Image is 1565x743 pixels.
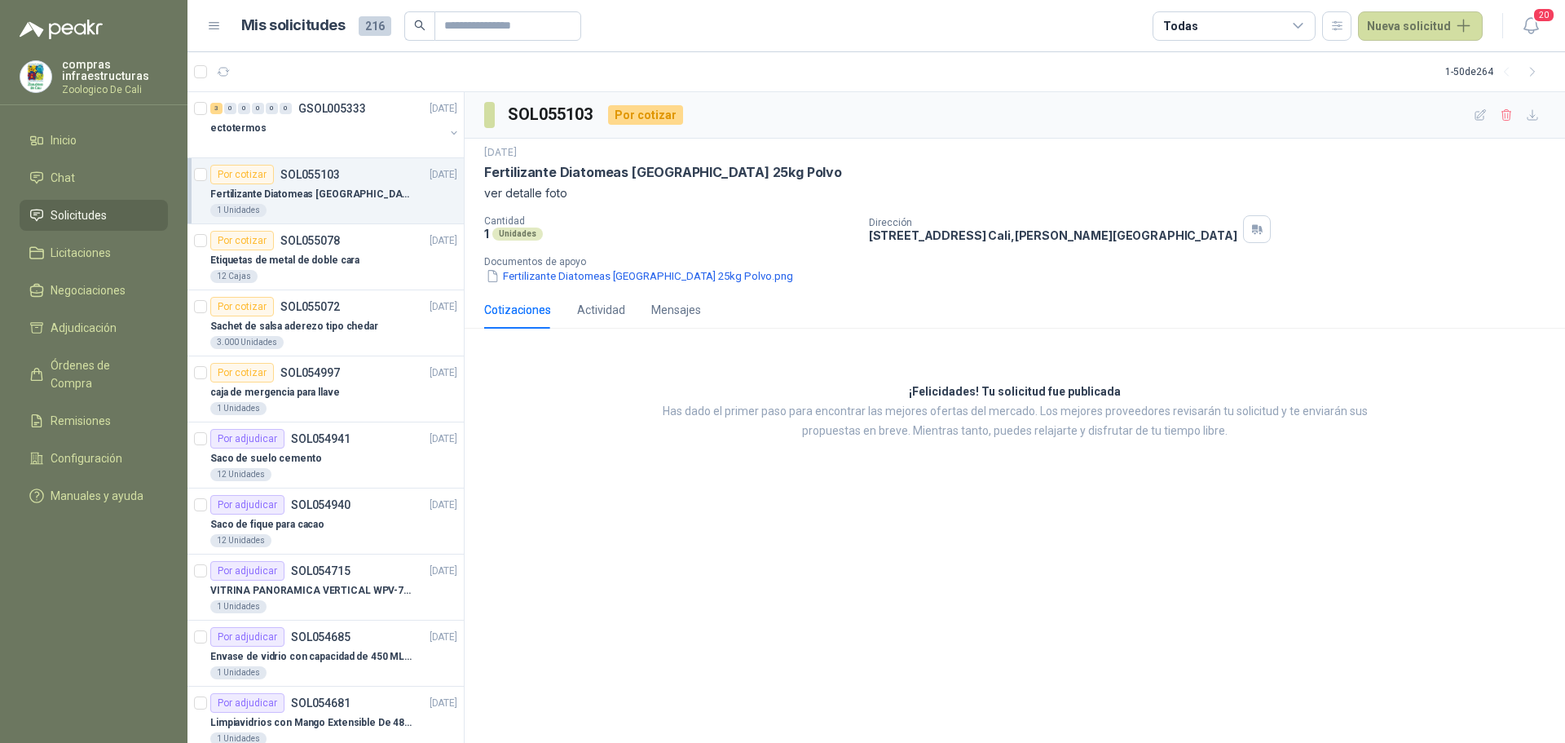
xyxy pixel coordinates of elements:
[210,204,267,217] div: 1 Unidades
[280,169,340,180] p: SOL055103
[1532,7,1555,23] span: 20
[492,228,543,241] div: Unidades
[577,301,625,319] div: Actividad
[291,499,350,511] p: SOL054940
[280,367,340,378] p: SOL054997
[62,59,168,82] p: compras infraestructuras
[51,131,77,149] span: Inicio
[20,20,103,39] img: Logo peakr
[241,14,346,38] h1: Mis solicitudes
[20,405,168,436] a: Remisiones
[51,206,107,224] span: Solicitudes
[484,184,1545,202] p: ver detalle foto
[51,487,143,505] span: Manuales y ayuda
[608,105,683,125] div: Por cotizar
[187,224,464,290] a: Por cotizarSOL055078[DATE] Etiquetas de metal de doble cara12 Cajas
[238,103,250,114] div: 0
[869,217,1237,228] p: Dirección
[20,200,168,231] a: Solicitudes
[187,356,464,422] a: Por cotizarSOL054997[DATE] caja de mergencia para llave1 Unidades
[210,231,274,250] div: Por cotizar
[210,649,413,665] p: Envase de vidrio con capacidad de 450 ML – 9X8X8 CM Caja x 12 unidades
[508,102,595,127] h3: SOL055103
[210,600,267,613] div: 1 Unidades
[187,422,464,489] a: Por adjudicarSOL054941[DATE] Saco de suelo cemento12 Unidades
[210,561,284,581] div: Por adjudicar
[210,363,274,383] div: Por cotizar
[51,449,122,467] span: Configuración
[20,480,168,511] a: Manuales y ayuda
[484,145,517,161] p: [DATE]
[210,319,378,334] p: Sachet de salsa aderezo tipo chedar
[20,61,51,92] img: Company Logo
[210,99,461,151] a: 3 0 0 0 0 0 GSOL005333[DATE] ectotermos
[210,270,258,283] div: 12 Cajas
[210,253,359,268] p: Etiquetas de metal de doble cara
[51,169,75,187] span: Chat
[51,356,152,392] span: Órdenes de Compra
[187,489,464,555] a: Por adjudicarSOL054940[DATE] Saco de fique para cacao12 Unidades
[20,312,168,343] a: Adjudicación
[210,534,271,547] div: 12 Unidades
[1163,17,1197,35] div: Todas
[210,103,223,114] div: 3
[187,621,464,687] a: Por adjudicarSOL054685[DATE] Envase de vidrio con capacidad de 450 ML – 9X8X8 CM Caja x 12 unidad...
[210,165,274,184] div: Por cotizar
[430,564,457,579] p: [DATE]
[224,103,236,114] div: 0
[359,16,391,36] span: 216
[210,336,284,349] div: 3.000 Unidades
[210,627,284,647] div: Por adjudicar
[484,227,489,241] p: 1
[187,555,464,621] a: Por adjudicarSOL054715[DATE] VITRINA PANORAMICA VERTICAL WPV-700FA1 Unidades
[62,85,168,95] p: Zoologico De Cali
[430,630,457,645] p: [DATE]
[298,103,366,114] p: GSOL005333
[414,20,425,31] span: search
[1445,59,1545,85] div: 1 - 50 de 264
[210,187,413,202] p: Fertilizante Diatomeas [GEOGRAPHIC_DATA] 25kg Polvo
[210,385,340,400] p: caja de mergencia para llave
[1358,11,1483,41] button: Nueva solicitud
[210,517,324,533] p: Saco de fique para cacao
[291,565,350,577] p: SOL054715
[430,101,457,117] p: [DATE]
[20,162,168,193] a: Chat
[280,235,340,246] p: SOL055078
[869,228,1237,242] p: [STREET_ADDRESS] Cali , [PERSON_NAME][GEOGRAPHIC_DATA]
[909,383,1121,402] h3: ¡Felicidades! Tu solicitud fue publicada
[51,281,126,299] span: Negociaciones
[210,715,413,731] p: Limpiavidrios con Mango Extensible De 48 a 78 cm
[291,433,350,444] p: SOL054941
[51,319,117,337] span: Adjudicación
[20,237,168,268] a: Licitaciones
[640,402,1390,441] p: Has dado el primer paso para encontrar las mejores ofertas del mercado. Los mejores proveedores r...
[484,215,856,227] p: Cantidad
[187,290,464,356] a: Por cotizarSOL055072[DATE] Sachet de salsa aderezo tipo chedar3.000 Unidades
[210,693,284,713] div: Por adjudicar
[210,451,321,467] p: Saco de suelo cemento
[484,268,795,285] button: Fertilizante Diatomeas [GEOGRAPHIC_DATA] 25kg Polvo.png
[430,431,457,447] p: [DATE]
[484,301,551,319] div: Cotizaciones
[20,275,168,306] a: Negociaciones
[430,498,457,513] p: [DATE]
[210,297,274,316] div: Por cotizar
[430,233,457,249] p: [DATE]
[430,167,457,183] p: [DATE]
[651,301,701,319] div: Mensajes
[20,350,168,399] a: Órdenes de Compra
[484,256,1558,268] p: Documentos de apoyo
[210,121,267,136] p: ectotermos
[51,244,111,262] span: Licitaciones
[266,103,278,114] div: 0
[210,583,413,599] p: VITRINA PANORAMICA VERTICAL WPV-700FA
[291,697,350,709] p: SOL054681
[430,299,457,315] p: [DATE]
[252,103,264,114] div: 0
[51,412,111,430] span: Remisiones
[430,696,457,711] p: [DATE]
[210,495,284,515] div: Por adjudicar
[280,103,292,114] div: 0
[210,666,267,679] div: 1 Unidades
